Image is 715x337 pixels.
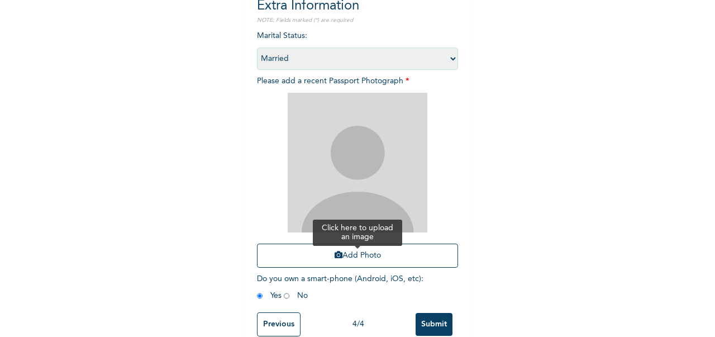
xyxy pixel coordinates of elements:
[301,319,416,330] div: 4 / 4
[416,313,452,336] input: Submit
[257,16,458,25] p: NOTE: Fields marked (*) are required
[257,244,458,268] button: Add Photo
[288,93,427,232] img: Crop
[257,32,458,63] span: Marital Status :
[257,275,423,300] span: Do you own a smart-phone (Android, iOS, etc) : Yes No
[257,77,458,273] span: Please add a recent Passport Photograph
[257,312,301,336] input: Previous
